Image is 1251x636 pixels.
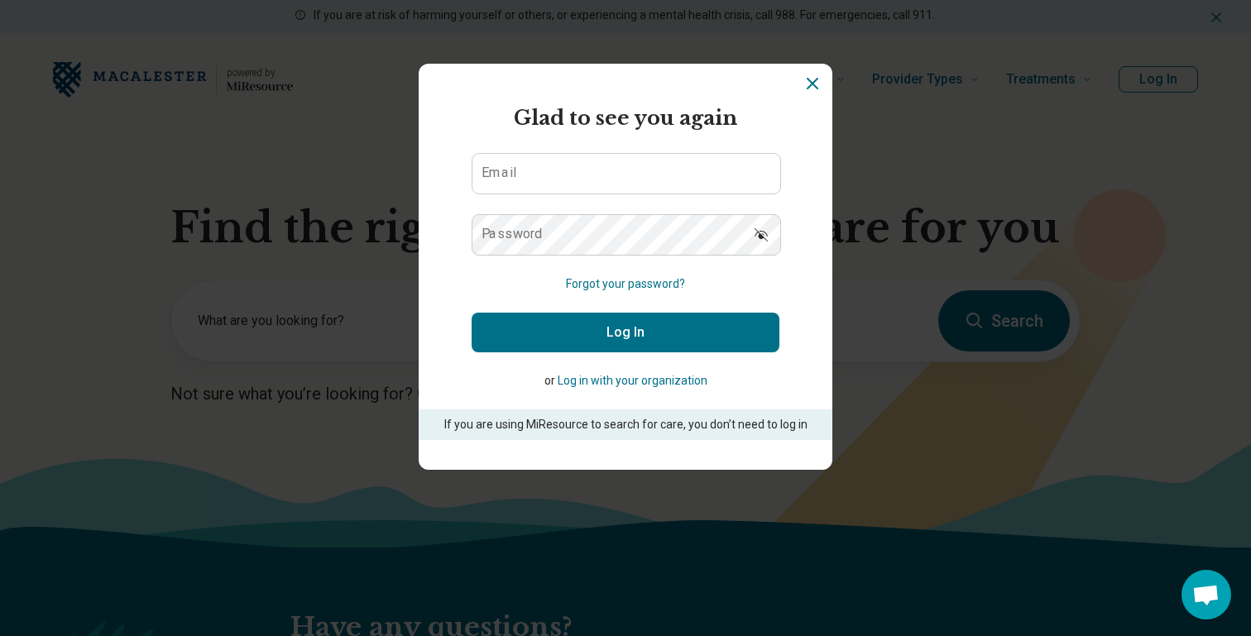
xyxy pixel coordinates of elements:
button: Log In [472,313,779,352]
label: Email [482,166,516,179]
button: Forgot your password? [566,275,685,293]
button: Show password [743,214,779,254]
p: or [472,372,779,390]
p: If you are using MiResource to search for care, you don’t need to log in [442,416,809,433]
button: Log in with your organization [558,372,707,390]
button: Dismiss [803,74,822,93]
h2: Glad to see you again [472,103,779,133]
section: Login Dialog [419,64,832,470]
label: Password [482,227,543,241]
